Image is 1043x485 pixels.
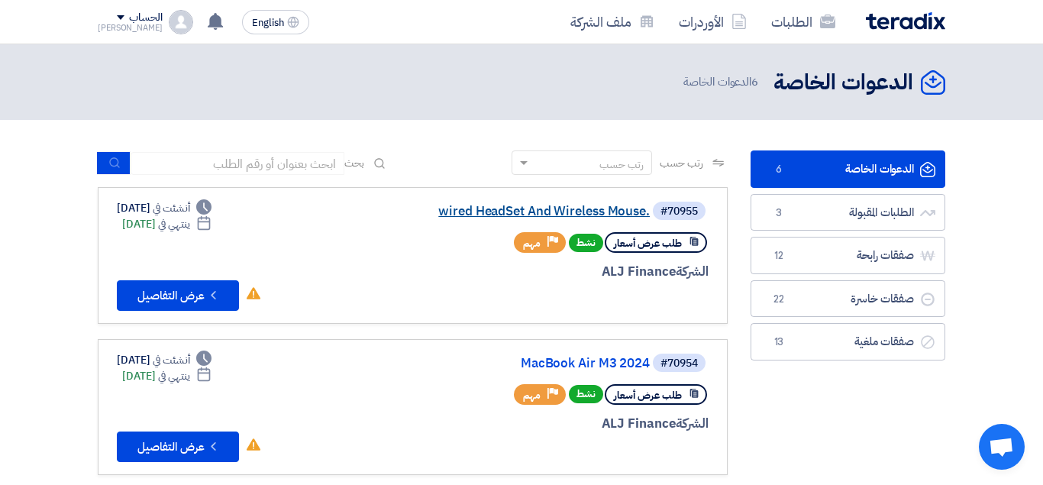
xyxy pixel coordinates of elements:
span: 12 [770,248,788,264]
span: بحث [344,155,364,171]
span: 22 [770,292,788,307]
span: الشركة [676,262,709,281]
button: عرض التفاصيل [117,280,239,311]
div: [DATE] [122,368,212,384]
div: الحساب [129,11,162,24]
a: الدعوات الخاصة6 [751,150,945,188]
div: #70955 [660,206,698,217]
a: الأوردرات [667,4,759,40]
button: English [242,10,309,34]
span: ينتهي في [158,368,189,384]
div: [PERSON_NAME] [98,24,163,32]
span: طلب عرض أسعار [614,388,682,403]
span: أنشئت في [153,352,189,368]
span: 6 [751,73,758,90]
div: ALJ Finance [341,262,709,282]
span: نشط [569,234,603,252]
span: الشركة [676,414,709,433]
span: ينتهي في [158,216,189,232]
div: [DATE] [122,216,212,232]
img: profile_test.png [169,10,193,34]
span: نشط [569,385,603,403]
div: رتب حسب [599,157,644,173]
span: مهم [523,388,541,403]
img: Teradix logo [866,12,945,30]
span: مهم [523,236,541,251]
button: عرض التفاصيل [117,432,239,462]
span: English [252,18,284,28]
a: صفقات خاسرة22 [751,280,945,318]
input: ابحث بعنوان أو رقم الطلب [131,152,344,175]
h2: الدعوات الخاصة [773,68,913,98]
span: الدعوات الخاصة [683,73,761,91]
div: ALJ Finance [341,414,709,434]
div: #70954 [660,358,698,369]
span: طلب عرض أسعار [614,236,682,251]
a: Open chat [979,424,1025,470]
a: الطلبات [759,4,848,40]
a: wired HeadSet And Wireless Mouse. [344,205,650,218]
span: 6 [770,162,788,177]
span: 3 [770,205,788,221]
a: الطلبات المقبولة3 [751,194,945,231]
a: صفقات رابحة12 [751,237,945,274]
a: ملف الشركة [558,4,667,40]
div: [DATE] [117,200,212,216]
span: 13 [770,335,788,350]
a: MacBook Air M3 2024 [344,357,650,370]
span: رتب حسب [660,155,703,171]
div: [DATE] [117,352,212,368]
span: أنشئت في [153,200,189,216]
a: صفقات ملغية13 [751,323,945,361]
